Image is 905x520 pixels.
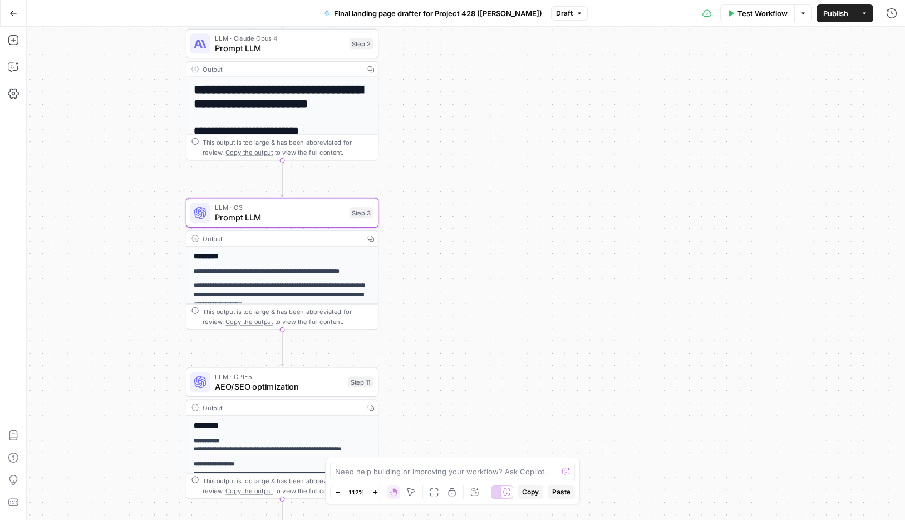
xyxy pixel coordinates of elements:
[203,233,360,243] div: Output
[737,8,788,19] span: Test Workflow
[215,380,343,393] span: AEO/SEO optimization
[203,403,360,413] div: Output
[215,33,344,43] span: LLM · Claude Opus 4
[350,207,373,218] div: Step 3
[317,4,549,22] button: Final landing page drafter for Project 428 ([PERSON_NAME])
[518,485,543,499] button: Copy
[215,211,344,223] span: Prompt LLM
[551,6,588,21] button: Draft
[281,160,284,197] g: Edge from step_2 to step_3
[348,488,364,497] span: 112%
[522,487,539,497] span: Copy
[720,4,794,22] button: Test Workflow
[215,42,344,54] span: Prompt LLM
[348,376,373,387] div: Step 11
[350,38,373,49] div: Step 2
[556,8,573,18] span: Draft
[548,485,575,499] button: Paste
[215,371,343,381] span: LLM · GPT-5
[281,330,284,366] g: Edge from step_3 to step_11
[823,8,848,19] span: Publish
[215,202,344,212] span: LLM · O3
[817,4,855,22] button: Publish
[225,318,273,325] span: Copy the output
[225,149,273,156] span: Copy the output
[203,64,360,74] div: Output
[552,487,570,497] span: Paste
[203,476,373,496] div: This output is too large & has been abbreviated for review. to view the full content.
[225,487,273,494] span: Copy the output
[334,8,542,19] span: Final landing page drafter for Project 428 ([PERSON_NAME])
[203,307,373,327] div: This output is too large & has been abbreviated for review. to view the full content.
[203,138,373,158] div: This output is too large & has been abbreviated for review. to view the full content.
